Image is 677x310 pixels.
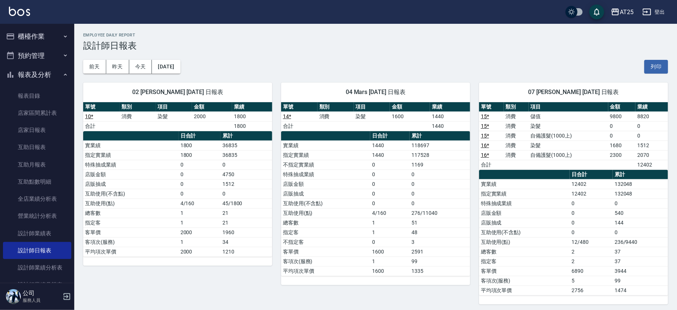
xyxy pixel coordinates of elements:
[3,104,71,122] a: 店家區間累計表
[179,247,221,256] td: 2000
[370,247,410,256] td: 1600
[570,237,613,247] td: 12/480
[570,285,613,295] td: 2756
[479,160,504,169] td: 合計
[613,218,668,227] td: 144
[83,218,179,227] td: 指定客
[179,160,221,169] td: 0
[608,112,636,121] td: 9800
[529,141,608,150] td: 染髮
[410,208,470,218] td: 276/11040
[179,189,221,198] td: 0
[479,285,570,295] td: 平均項次單價
[608,141,636,150] td: 1680
[613,208,668,218] td: 540
[3,276,71,293] a: 設計師業績月報表
[613,237,668,247] td: 236/9440
[179,131,221,141] th: 日合計
[613,198,668,208] td: 0
[83,150,179,160] td: 指定實業績
[83,131,272,257] table: a dense table
[221,160,272,169] td: 0
[179,198,221,208] td: 4/160
[3,225,71,242] a: 設計師業績表
[570,189,613,198] td: 12402
[179,150,221,160] td: 1800
[613,285,668,295] td: 1474
[281,189,370,198] td: 店販抽成
[570,247,613,256] td: 2
[370,237,410,247] td: 0
[83,198,179,208] td: 互助使用(點)
[608,150,636,160] td: 2300
[529,131,608,141] td: 自備護髮(1000上)
[3,87,71,104] a: 報表目錄
[370,141,410,150] td: 1440
[613,227,668,237] td: 0
[281,121,318,131] td: 合計
[192,102,232,112] th: 金額
[620,7,634,17] div: AT25
[221,237,272,247] td: 34
[644,60,668,74] button: 列印
[370,189,410,198] td: 0
[221,150,272,160] td: 36835
[479,102,668,170] table: a dense table
[370,208,410,218] td: 4/160
[410,198,470,208] td: 0
[83,189,179,198] td: 互助使用(不含點)
[281,102,318,112] th: 單號
[635,121,668,131] td: 0
[479,189,570,198] td: 指定實業績
[410,160,470,169] td: 1169
[281,208,370,218] td: 互助使用(點)
[479,179,570,189] td: 實業績
[635,102,668,112] th: 業績
[221,189,272,198] td: 0
[179,179,221,189] td: 0
[479,198,570,208] td: 特殊抽成業績
[370,160,410,169] td: 0
[281,141,370,150] td: 實業績
[613,266,668,276] td: 3944
[3,242,71,259] a: 設計師日報表
[83,121,120,131] td: 合計
[281,198,370,208] td: 互助使用(不含點)
[179,208,221,218] td: 1
[504,102,529,112] th: 類別
[120,112,156,121] td: 消費
[390,102,430,112] th: 金額
[3,122,71,139] a: 店家日報表
[608,4,637,20] button: AT25
[479,227,570,237] td: 互助使用(不含點)
[504,141,529,150] td: 消費
[370,179,410,189] td: 0
[613,256,668,266] td: 37
[281,150,370,160] td: 指定實業績
[281,256,370,266] td: 客項次(服務)
[570,170,613,180] th: 日合計
[390,112,430,121] td: 1600
[281,247,370,256] td: 客單價
[3,27,71,46] button: 櫃檯作業
[179,227,221,237] td: 2000
[504,131,529,141] td: 消費
[83,169,179,179] td: 店販金額
[430,121,470,131] td: 1440
[318,112,354,121] td: 消費
[23,290,61,297] h5: 公司
[221,208,272,218] td: 21
[410,237,470,247] td: 3
[179,218,221,227] td: 1
[221,141,272,150] td: 36835
[221,218,272,227] td: 21
[570,227,613,237] td: 0
[570,208,613,218] td: 0
[192,112,232,121] td: 2000
[570,198,613,208] td: 0
[179,237,221,247] td: 1
[221,169,272,179] td: 4750
[156,102,192,112] th: 項目
[83,247,179,256] td: 平均項次單價
[410,150,470,160] td: 117528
